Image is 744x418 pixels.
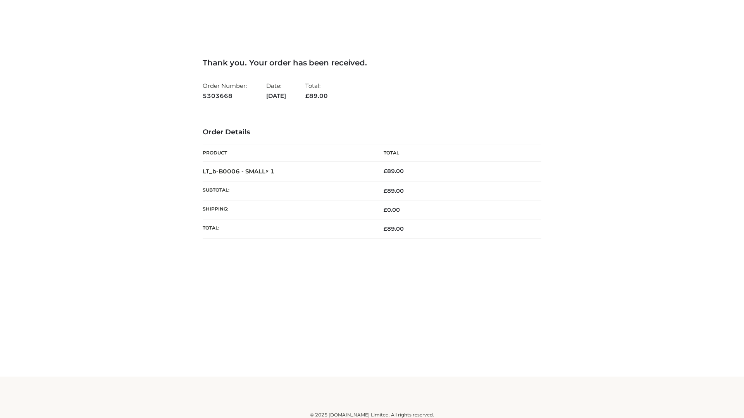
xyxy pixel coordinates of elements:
[203,200,372,219] th: Shipping:
[384,225,404,232] span: 89.00
[384,206,387,213] span: £
[265,168,275,175] strong: × 1
[203,181,372,200] th: Subtotal:
[305,79,328,103] li: Total:
[203,219,372,238] th: Total:
[384,187,387,194] span: £
[384,225,387,232] span: £
[305,92,328,99] span: 89.00
[305,92,309,99] span: £
[384,168,387,175] span: £
[266,79,286,103] li: Date:
[203,168,275,175] strong: LT_b-B0006 - SMALL
[384,206,400,213] bdi: 0.00
[203,144,372,162] th: Product
[266,91,286,101] strong: [DATE]
[203,58,541,67] h3: Thank you. Your order has been received.
[203,91,247,101] strong: 5303668
[384,168,404,175] bdi: 89.00
[203,79,247,103] li: Order Number:
[203,128,541,137] h3: Order Details
[384,187,404,194] span: 89.00
[372,144,541,162] th: Total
